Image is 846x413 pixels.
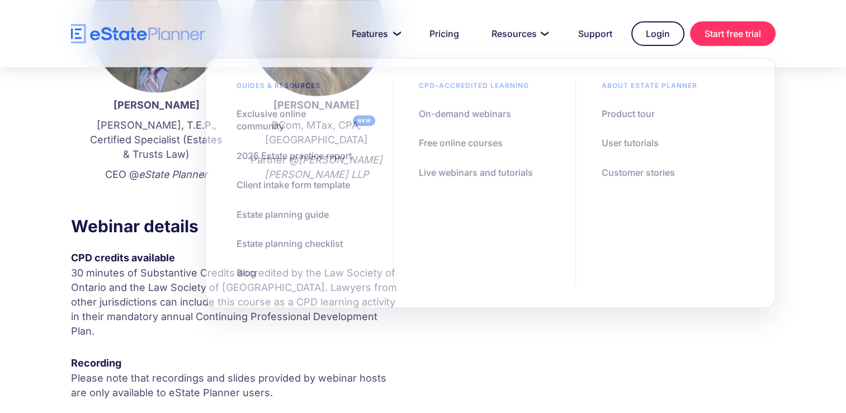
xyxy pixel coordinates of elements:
p: CEO @ [88,167,225,182]
div: Estate planning guide [237,208,329,220]
a: Resources [478,22,559,45]
a: Pricing [416,22,472,45]
a: Features [338,22,410,45]
a: home [71,24,205,44]
p: 30 minutes of Substantive Credits accredited by the Law Society of Ontario and the Law Society of... [71,266,402,339]
a: Login [631,21,684,46]
div: User tutorials [601,137,658,149]
a: Exclusive online community [223,102,382,138]
a: On-demand webinars [405,102,525,125]
a: Estate planning guide [223,203,343,226]
span: Number of [PERSON_NAME] per month [166,92,311,102]
a: Estate planning checklist [223,232,357,255]
div: On-demand webinars [419,107,511,120]
div: Guides & resources [223,81,334,96]
div: Live webinars and tutorials [419,166,533,179]
a: Product tour [587,102,668,125]
div: Estate planning checklist [237,237,343,250]
a: Blog [223,261,270,284]
div: Blog [237,266,256,279]
div: CPD–accredited learning [405,81,543,96]
span: Phone number [166,46,219,56]
p: Please note that recordings and slides provided by webinar hosts are only available to eState Pla... [71,371,402,400]
div: Free online courses [419,137,503,149]
div: About estate planner [587,81,711,96]
a: Start free trial [690,21,776,46]
div: Recording [71,355,402,371]
div: Client intake form template [237,179,350,191]
a: Free online courses [405,131,517,154]
strong: CPD credits available [71,252,175,264]
div: Exclusive online community [237,107,348,133]
a: Live webinars and tutorials [405,161,547,184]
strong: [PERSON_NAME] [114,99,200,111]
a: Customer stories [587,161,688,184]
em: eState Planner [139,168,207,180]
div: 2025 Estate practice report [237,149,352,162]
a: Client intake form template [223,173,364,196]
h3: Webinar details [71,213,402,239]
a: Support [565,22,626,45]
div: Customer stories [601,166,674,179]
p: ‍ [88,187,225,202]
div: Product tour [601,107,654,120]
a: 2025 Estate practice report [223,144,366,167]
span: Last Name [166,1,206,10]
p: [PERSON_NAME], T.E.P., Certified Specialist (Estates & Trusts Law) [88,118,225,162]
a: User tutorials [587,131,672,154]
